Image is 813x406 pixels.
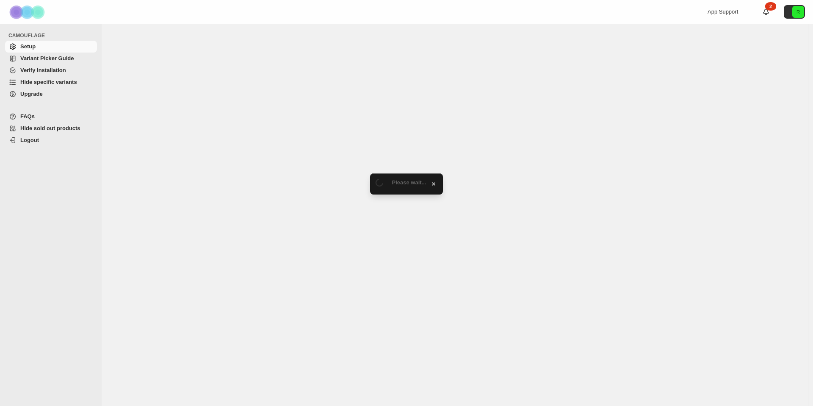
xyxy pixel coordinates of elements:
a: Hide sold out products [5,122,97,134]
a: 2 [762,8,770,16]
span: Hide sold out products [20,125,80,131]
a: Variant Picker Guide [5,53,97,64]
button: Avatar with initials R [784,5,805,19]
a: Logout [5,134,97,146]
span: Verify Installation [20,67,66,73]
a: FAQs [5,111,97,122]
div: 2 [765,2,776,11]
span: CAMOUFLAGE [8,32,97,39]
span: FAQs [20,113,35,120]
span: Upgrade [20,91,43,97]
a: Upgrade [5,88,97,100]
span: Please wait... [392,179,426,186]
span: Logout [20,137,39,143]
text: R [796,9,800,14]
img: Camouflage [7,0,49,24]
span: Setup [20,43,36,50]
a: Verify Installation [5,64,97,76]
a: Hide specific variants [5,76,97,88]
span: Hide specific variants [20,79,77,85]
span: App Support [708,8,738,15]
span: Variant Picker Guide [20,55,74,61]
a: Setup [5,41,97,53]
span: Avatar with initials R [792,6,804,18]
